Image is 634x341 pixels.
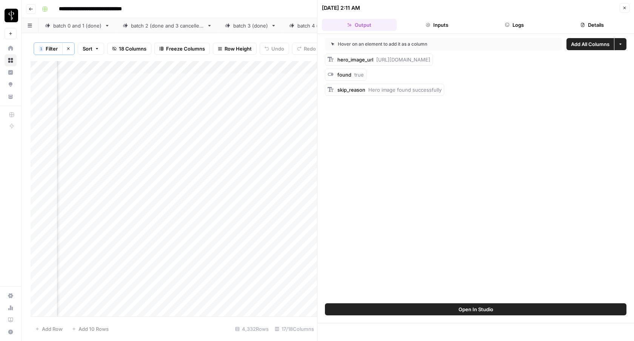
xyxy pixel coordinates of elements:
[225,45,252,52] span: Row Height
[337,57,373,63] span: hero_image_url
[571,40,609,48] span: Add All Columns
[5,42,17,54] a: Home
[213,43,257,55] button: Row Height
[322,19,397,31] button: Output
[5,54,17,66] a: Browse
[38,18,116,33] a: batch 0 and 1 (done)
[283,18,376,33] a: batch 4 (done up to 11000)
[304,45,316,52] span: Redo
[116,18,219,33] a: batch 2 (done and 3 cancelled)
[376,57,430,63] span: [URL][DOMAIN_NAME]
[5,6,17,25] button: Workspace: LP Production Workloads
[555,19,629,31] button: Details
[325,303,626,315] button: Open In Studio
[5,78,17,91] a: Opportunities
[322,4,360,12] div: [DATE] 2:11 AM
[166,45,205,52] span: Freeze Columns
[5,314,17,326] a: Learning Hub
[119,45,146,52] span: 18 Columns
[107,43,151,55] button: 18 Columns
[566,38,614,50] button: Add All Columns
[46,45,58,52] span: Filter
[272,323,317,335] div: 17/18 Columns
[5,302,17,314] a: Usage
[233,22,268,29] div: batch 3 (done)
[260,43,289,55] button: Undo
[67,323,113,335] button: Add 10 Rows
[40,46,42,52] span: 1
[5,66,17,78] a: Insights
[154,43,210,55] button: Freeze Columns
[477,19,552,31] button: Logs
[354,72,364,78] span: true
[5,290,17,302] a: Settings
[219,18,283,33] a: batch 3 (done)
[5,326,17,338] button: Help + Support
[297,22,362,29] div: batch 4 (done up to 11000)
[78,43,104,55] button: Sort
[5,9,18,22] img: LP Production Workloads Logo
[368,87,442,93] span: Hero image found successfully
[292,43,321,55] button: Redo
[459,306,493,313] span: Open In Studio
[271,45,284,52] span: Undo
[400,19,474,31] button: Inputs
[337,72,351,78] span: found
[34,43,62,55] button: 1Filter
[232,323,272,335] div: 4,332 Rows
[83,45,92,52] span: Sort
[42,325,63,333] span: Add Row
[78,325,109,333] span: Add 10 Rows
[331,41,492,48] div: Hover on an element to add it as a column
[39,46,43,52] div: 1
[131,22,204,29] div: batch 2 (done and 3 cancelled)
[53,22,102,29] div: batch 0 and 1 (done)
[337,87,365,93] span: skip_reason
[31,323,67,335] button: Add Row
[5,91,17,103] a: Your Data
